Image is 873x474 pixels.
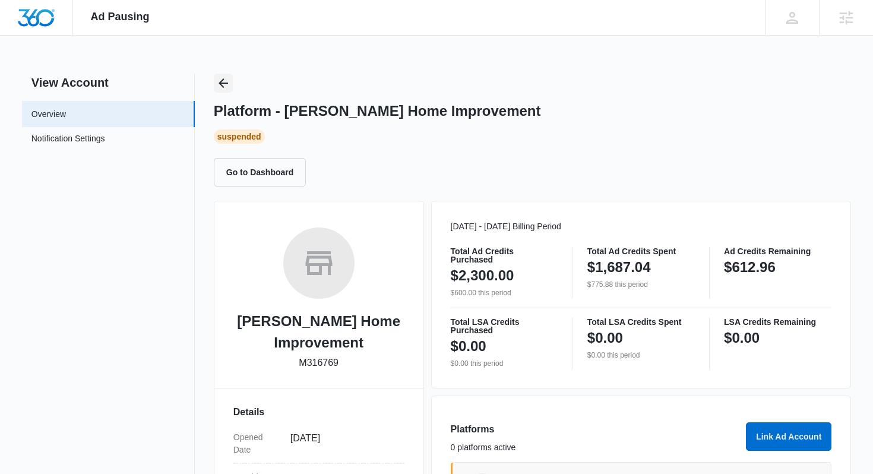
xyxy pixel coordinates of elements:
[451,441,739,454] p: 0 platforms active
[451,422,739,437] h3: Platforms
[451,266,514,285] p: $2,300.00
[233,311,404,353] h2: [PERSON_NAME] Home Improvement
[451,287,558,298] p: $600.00 this period
[214,158,306,187] button: Go to Dashboard
[214,102,541,120] h1: Platform - [PERSON_NAME] Home Improvement
[587,350,695,361] p: $0.00 this period
[587,247,695,255] p: Total Ad Credits Spent
[91,11,150,23] span: Ad Pausing
[214,167,314,177] a: Go to Dashboard
[451,247,558,264] p: Total Ad Credits Purchased
[746,422,831,451] button: Link Ad Account
[214,129,265,144] div: Suspended
[451,318,558,334] p: Total LSA Credits Purchased
[451,358,558,369] p: $0.00 this period
[233,424,404,464] div: Opened Date[DATE]
[233,405,404,419] h3: Details
[587,258,651,277] p: $1,687.04
[214,74,233,93] button: Back
[233,431,281,456] dt: Opened Date
[587,318,695,326] p: Total LSA Credits Spent
[587,328,623,347] p: $0.00
[724,247,831,255] p: Ad Credits Remaining
[724,318,831,326] p: LSA Credits Remaining
[724,258,776,277] p: $612.96
[31,108,66,121] a: Overview
[724,328,760,347] p: $0.00
[299,356,339,370] p: M316769
[451,220,832,233] p: [DATE] - [DATE] Billing Period
[587,279,695,290] p: $775.88 this period
[22,74,195,91] h2: View Account
[31,132,105,148] a: Notification Settings
[451,337,486,356] p: $0.00
[290,431,395,456] dd: [DATE]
